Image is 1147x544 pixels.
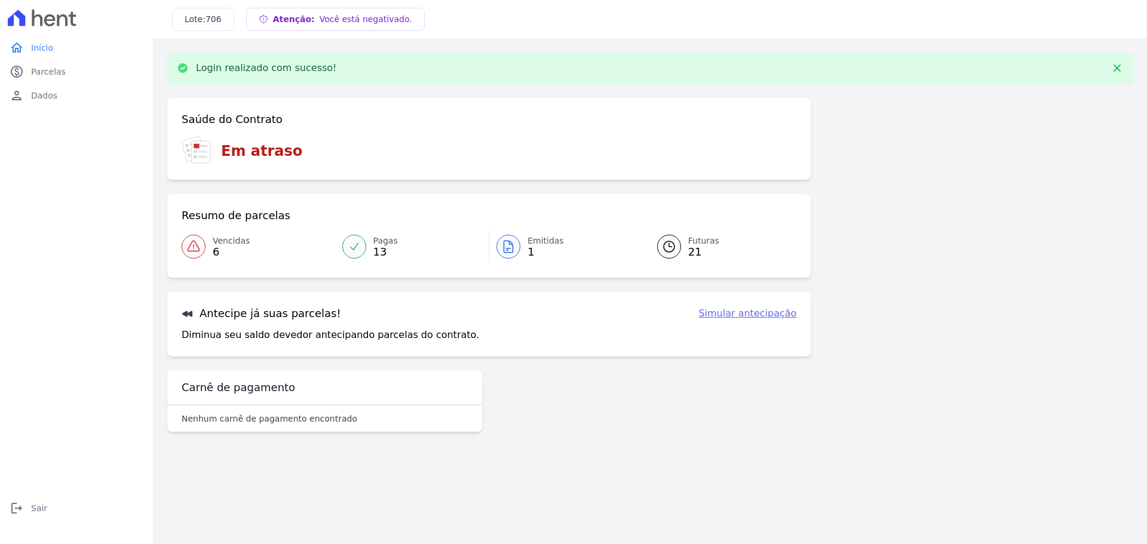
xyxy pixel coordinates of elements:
h3: Carnê de pagamento [182,380,295,395]
i: home [10,41,24,55]
span: Você está negativado. [320,14,412,24]
h3: Antecipe já suas parcelas! [182,306,341,321]
h3: Em atraso [221,140,302,162]
span: 21 [688,247,719,257]
span: 6 [213,247,250,257]
a: paidParcelas [5,60,148,84]
a: Emitidas 1 [489,230,643,263]
a: personDados [5,84,148,107]
h3: Saúde do Contrato [182,112,283,127]
span: Início [31,42,53,54]
span: Emitidas [528,235,564,247]
span: 13 [373,247,398,257]
p: Diminua seu saldo devedor antecipando parcelas do contrato. [182,328,479,342]
span: Pagas [373,235,398,247]
a: homeInício [5,36,148,60]
a: Simular antecipação [698,306,796,321]
h3: Atenção: [273,13,412,26]
span: Vencidas [213,235,250,247]
i: logout [10,501,24,515]
h3: Lote: [185,13,222,26]
a: Futuras 21 [643,230,797,263]
i: person [10,88,24,103]
span: 1 [528,247,564,257]
span: Futuras [688,235,719,247]
h3: Resumo de parcelas [182,208,290,223]
span: 706 [206,14,222,24]
i: paid [10,64,24,79]
p: Login realizado com sucesso! [196,62,337,74]
span: Dados [31,90,57,102]
span: Sair [31,502,47,514]
a: logoutSair [5,496,148,520]
p: Nenhum carnê de pagamento encontrado [182,413,357,425]
span: Parcelas [31,66,66,78]
a: Vencidas 6 [182,230,335,263]
a: Pagas 13 [335,230,489,263]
